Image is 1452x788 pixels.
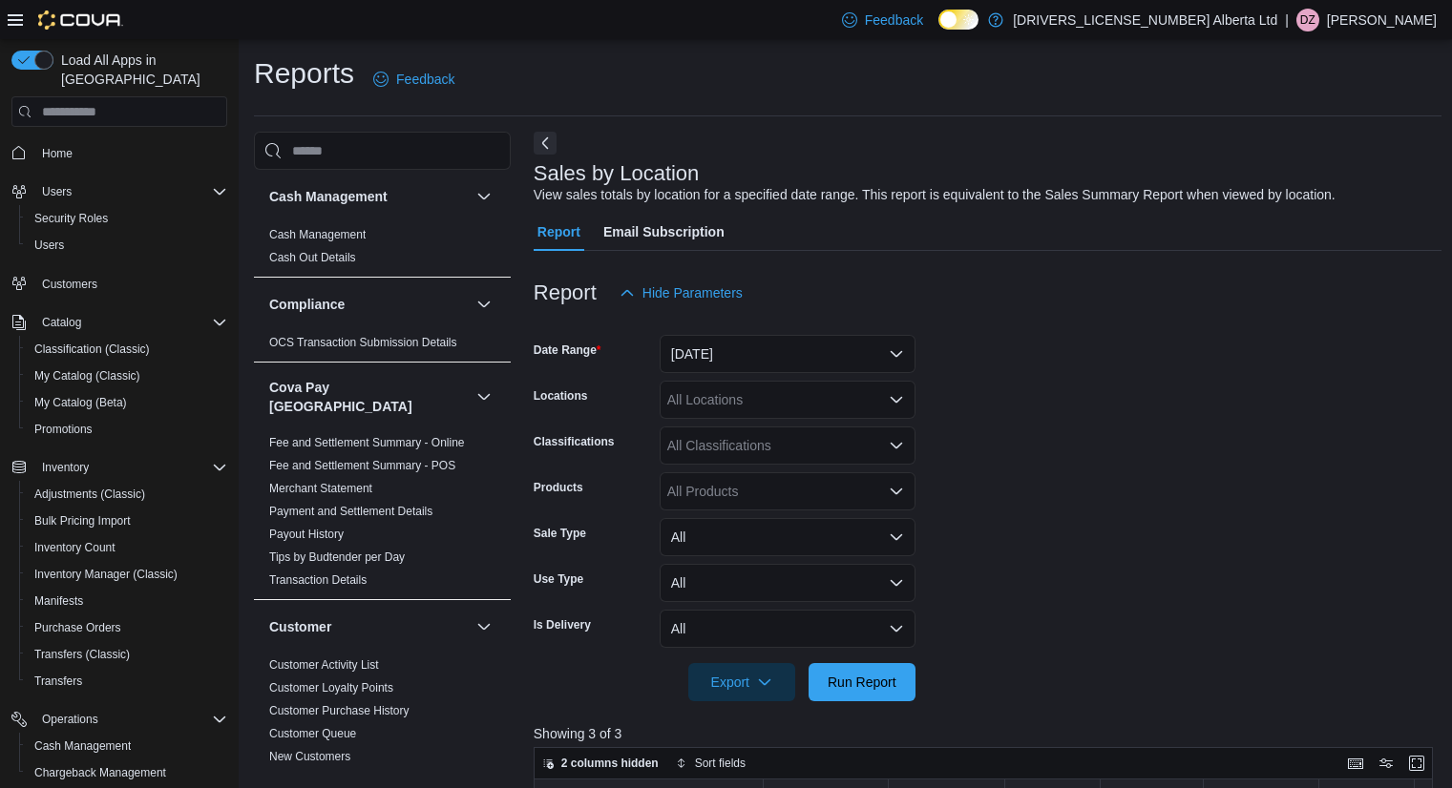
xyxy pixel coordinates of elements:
a: Cash Out Details [269,251,356,264]
a: Customer Activity List [269,658,379,672]
button: Display options [1375,752,1398,775]
button: Purchase Orders [19,614,235,641]
span: New Customers [269,749,350,764]
h3: Report [534,281,597,304]
span: Home [34,140,227,164]
span: Inventory Count [27,536,227,559]
button: Transfers [19,668,235,695]
span: Transfers [34,674,82,689]
span: OCS Transaction Submission Details [269,335,457,350]
button: All [660,564,915,602]
span: Home [42,146,73,161]
h3: Cash Management [269,187,388,206]
span: Chargeback Management [34,765,166,780]
span: Transfers (Classic) [27,643,227,666]
button: Catalog [4,309,235,336]
button: Transfers (Classic) [19,641,235,668]
a: Customer Loyalty Points [269,681,393,695]
button: Cash Management [19,733,235,759]
span: DZ [1300,9,1315,31]
span: Customers [42,277,97,292]
label: Sale Type [534,526,586,541]
span: My Catalog (Beta) [27,391,227,414]
button: Home [4,138,235,166]
label: Classifications [534,434,615,449]
span: Inventory Manager (Classic) [34,567,178,582]
label: Use Type [534,571,583,587]
button: Compliance [269,295,469,314]
button: Enter fullscreen [1405,752,1428,775]
div: Compliance [254,331,511,362]
span: Customer Purchase History [269,703,410,718]
button: Adjustments (Classic) [19,481,235,508]
span: Feedback [865,10,923,30]
button: Customer [269,617,469,636]
a: Manifests [27,590,91,612]
span: Payout History [269,527,344,542]
span: Load All Apps in [GEOGRAPHIC_DATA] [53,51,227,89]
button: Users [34,180,79,203]
button: Compliance [473,293,495,316]
span: Inventory [42,460,89,475]
h1: Reports [254,54,354,93]
button: Cash Management [269,187,469,206]
span: Purchase Orders [34,620,121,635]
label: Products [534,480,583,495]
span: Users [27,234,227,257]
button: Next [534,132,557,155]
a: Fee and Settlement Summary - Online [269,436,465,449]
span: My Catalog (Beta) [34,395,127,410]
span: Cash Out Details [269,250,356,265]
span: Dark Mode [938,30,939,31]
button: Customer [473,615,495,638]
button: Hide Parameters [612,274,750,312]
span: Inventory Count [34,540,116,555]
span: Cash Management [34,738,131,754]
button: Classification (Classic) [19,336,235,363]
button: Inventory Count [19,534,235,561]
span: Manifests [34,593,83,609]
a: Users [27,234,72,257]
button: All [660,518,915,556]
span: Classification (Classic) [27,338,227,361]
p: | [1285,9,1289,31]
span: Bulk Pricing Import [34,513,131,529]
button: Inventory Manager (Classic) [19,561,235,588]
a: Payout History [269,528,344,541]
a: Merchant Statement [269,482,372,495]
span: Feedback [396,70,454,89]
span: Users [34,238,64,253]
p: [PERSON_NAME] [1327,9,1437,31]
a: Home [34,142,80,165]
span: Users [42,184,72,199]
p: [DRIVERS_LICENSE_NUMBER] Alberta Ltd [1013,9,1277,31]
a: Adjustments (Classic) [27,483,153,506]
div: Doug Zimmerman [1296,9,1319,31]
span: Inventory Manager (Classic) [27,563,227,586]
span: Security Roles [27,207,227,230]
span: Promotions [27,418,227,441]
a: Cash Management [27,735,138,757]
a: Feedback [366,60,462,98]
label: Is Delivery [534,617,591,632]
a: Fee and Settlement Summary - POS [269,459,455,472]
button: My Catalog (Classic) [19,363,235,389]
span: Chargeback Management [27,761,227,784]
span: Customer Loyalty Points [269,680,393,695]
span: Bulk Pricing Import [27,509,227,532]
span: Operations [34,708,227,731]
button: Users [4,178,235,205]
span: Sort fields [695,756,746,771]
span: Fee and Settlement Summary - POS [269,458,455,473]
button: My Catalog (Beta) [19,389,235,416]
a: Feedback [834,1,931,39]
a: Bulk Pricing Import [27,509,138,532]
button: Open list of options [889,438,904,453]
span: Transaction Details [269,572,367,588]
a: Tips by Budtender per Day [269,550,405,564]
a: Purchase Orders [27,616,129,639]
span: Cash Management [269,227,366,242]
button: 2 columns hidden [535,752,666,775]
button: All [660,610,915,648]
a: Customer Purchase History [269,704,410,717]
